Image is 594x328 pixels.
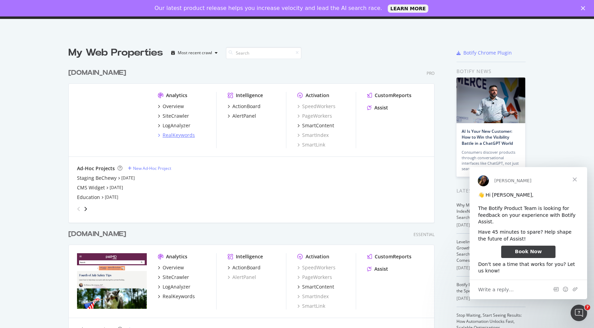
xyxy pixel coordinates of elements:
a: [DOMAIN_NAME] [68,229,129,239]
div: Pro [427,70,434,76]
a: [DATE] [105,194,118,200]
a: [DATE] [121,175,135,181]
a: SiteCrawler [158,274,189,281]
img: www.petmd.com [77,253,147,309]
a: Leveling the Playing Field: Why Growth-Stage Companies Are at a Search Crossroads, and What Comes... [456,239,522,263]
a: CustomReports [367,253,411,260]
div: Assist [374,266,388,272]
div: ActionBoard [232,264,261,271]
div: Close [581,6,588,10]
a: AlertPanel [228,113,256,119]
a: SpeedWorkers [297,103,335,110]
a: Overview [158,103,184,110]
a: Staging BeChewy [77,175,117,181]
a: [DATE] [110,185,123,190]
iframe: Intercom live chat message [470,167,587,299]
div: LogAnalyzer [163,283,190,290]
a: SpeedWorkers [297,264,335,271]
a: Botify Chrome Plugin [456,49,512,56]
a: RealKeywords [158,293,195,300]
a: Why Mid-Sized Brands Should Use IndexNow to Accelerate Organic Search Growth [456,202,522,220]
div: CustomReports [375,253,411,260]
img: AI Is Your New Customer: How to Win the Visibility Battle in a ChatGPT World [456,78,525,123]
div: My Web Properties [68,46,163,60]
a: Assist [367,266,388,272]
div: Our latest product release helps you increase velocity and lead the AI search race. [155,5,382,12]
button: Most recent crawl [168,47,220,58]
a: ActionBoard [228,103,261,110]
div: AlertPanel [232,113,256,119]
a: PageWorkers [297,113,332,119]
a: Overview [158,264,184,271]
a: CustomReports [367,92,411,99]
div: Activation [306,253,329,260]
a: SmartIndex [297,293,329,300]
div: RealKeywords [163,132,195,139]
div: Analytics [166,92,187,99]
a: SmartLink [297,303,325,309]
a: SmartContent [297,283,334,290]
div: CustomReports [375,92,411,99]
a: SmartLink [297,141,325,148]
a: ActionBoard [228,264,261,271]
span: 7 [585,305,590,310]
div: Essential [414,232,434,237]
div: Analytics [166,253,187,260]
div: [DATE] [456,222,526,228]
a: SmartIndex [297,132,329,139]
a: CMS Widget [77,184,105,191]
a: New Ad-Hoc Project [128,165,171,171]
div: angle-left [74,203,83,214]
div: Consumers discover products through conversational interfaces like ChatGPT, not just search… [462,150,520,172]
div: Latest Blog Posts [456,187,526,195]
a: LEARN MORE [388,4,429,13]
div: Ad-Hoc Projects [77,165,115,172]
a: PageWorkers [297,274,332,281]
a: Botify Empowers Brands to Move at the Speed of AI with 6 New Updates [456,282,525,294]
div: Intelligence [236,253,263,260]
a: AI Is Your New Customer: How to Win the Visibility Battle in a ChatGPT World [462,128,513,146]
iframe: Intercom live chat [571,305,587,321]
div: LogAnalyzer [163,122,190,129]
div: SiteCrawler [163,113,189,119]
div: Botify news [456,68,526,75]
div: Most recent crawl [178,51,212,55]
div: angle-right [83,206,88,212]
div: [DATE] [456,265,526,271]
a: SmartContent [297,122,334,129]
div: SiteCrawler [163,274,189,281]
a: Assist [367,104,388,111]
div: Overview [163,264,184,271]
div: Activation [306,92,329,99]
div: SmartContent [302,283,334,290]
div: [DOMAIN_NAME] [68,229,126,239]
div: ActionBoard [232,103,261,110]
div: Botify Chrome Plugin [463,49,512,56]
div: New Ad-Hoc Project [133,165,171,171]
a: RealKeywords [158,132,195,139]
img: www.chewy.com [77,92,147,148]
div: [DATE] [456,295,526,302]
div: Assist [374,104,388,111]
a: [DOMAIN_NAME] [68,68,129,78]
div: Intelligence [236,92,263,99]
a: LogAnalyzer [158,283,190,290]
a: Education [77,194,100,201]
